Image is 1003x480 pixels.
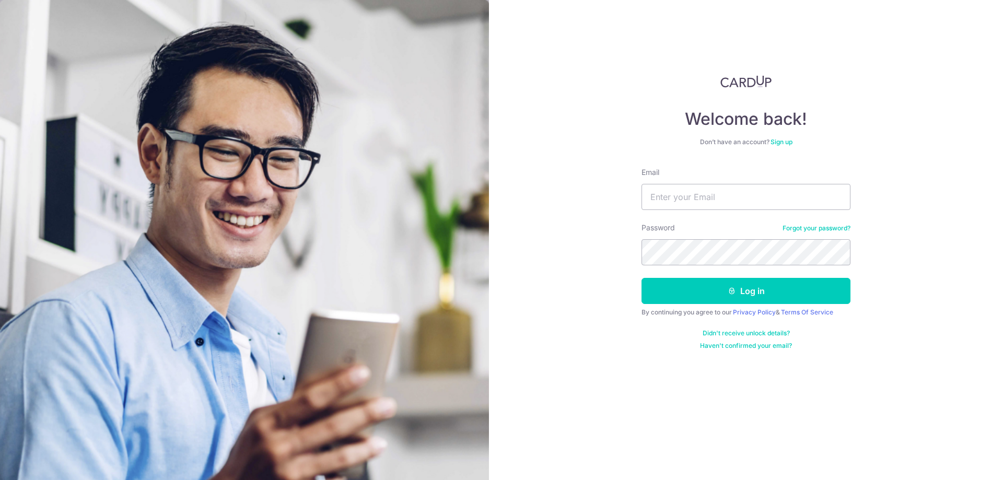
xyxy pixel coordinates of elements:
button: Log in [642,278,850,304]
img: CardUp Logo [720,75,772,88]
a: Privacy Policy [733,308,776,316]
a: Forgot your password? [783,224,850,232]
h4: Welcome back! [642,109,850,130]
input: Enter your Email [642,184,850,210]
div: By continuing you agree to our & [642,308,850,317]
a: Didn't receive unlock details? [703,329,790,337]
a: Terms Of Service [781,308,833,316]
label: Password [642,223,675,233]
a: Sign up [771,138,792,146]
label: Email [642,167,659,178]
div: Don’t have an account? [642,138,850,146]
a: Haven't confirmed your email? [700,342,792,350]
